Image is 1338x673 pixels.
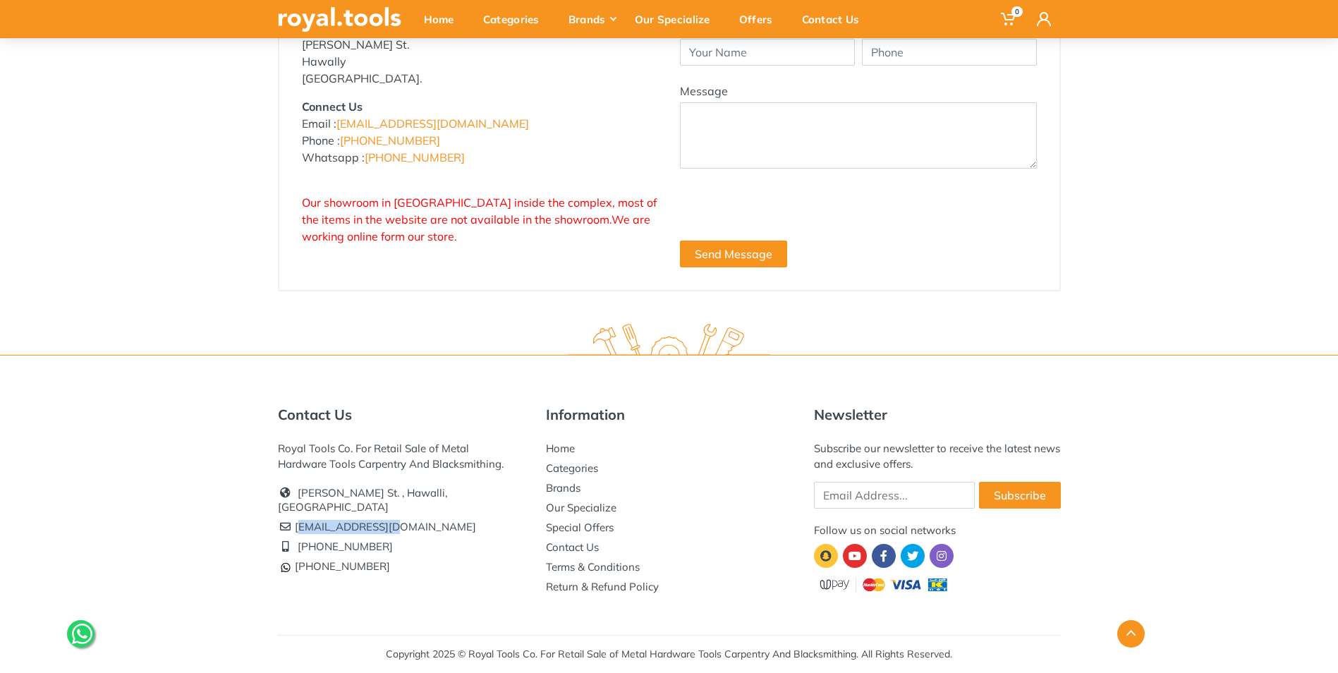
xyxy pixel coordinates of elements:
[546,501,616,514] a: Our Specialize
[814,523,1061,538] div: Follow us on social networks
[298,540,393,553] a: [PHONE_NUMBER]
[278,486,447,514] a: [PERSON_NAME] St. , Hawalli, [GEOGRAPHIC_DATA]
[278,517,525,537] li: [EMAIL_ADDRESS][DOMAIN_NAME]
[546,442,575,455] a: Home
[302,98,659,166] p: Email : Phone : Whatsapp :
[814,482,975,509] input: Email Address...
[568,324,770,363] img: royal.tools Logo
[680,241,787,267] button: Send Message
[302,195,657,243] span: Our showroom in [GEOGRAPHIC_DATA] inside the complex, most of the items in the website are not av...
[278,7,401,32] img: royal.tools Logo
[814,441,1061,472] div: Subscribe our newsletter to receive the latest news and exclusive offers.
[546,406,793,423] h5: Information
[546,560,640,574] a: Terms & Conditions
[792,4,879,34] div: Contact Us
[814,575,955,594] img: upay.png
[814,406,1061,423] h5: Newsletter
[680,186,894,241] iframe: reCAPTCHA
[336,116,529,131] a: [EMAIL_ADDRESS][DOMAIN_NAME]
[862,39,1037,66] input: Phone
[386,647,952,662] div: Copyright 2025 © Royal Tools Co. For Retail Sale of Metal Hardware Tools Carpentry And Blacksmith...
[302,99,363,114] strong: Connect Us
[1011,6,1023,17] span: 0
[546,481,580,495] a: Brands
[546,580,659,593] a: Return & Refund Policy
[365,150,465,164] a: [PHONE_NUMBER]
[546,521,614,534] a: Special Offers
[625,4,729,34] div: Our Specialize
[546,461,598,475] a: Categories
[680,83,728,99] label: Message
[278,406,525,423] h5: Contact Us
[546,540,599,554] a: Contact Us
[979,482,1061,509] button: Subscribe
[340,133,440,147] a: [PHONE_NUMBER]
[559,4,625,34] div: Brands
[473,4,559,34] div: Categories
[729,4,792,34] div: Offers
[278,559,390,573] a: [PHONE_NUMBER]
[414,4,473,34] div: Home
[302,19,659,87] p: Royal Tools Co. For Retail Sale of Hardware Tools. [PERSON_NAME] St. Hawally [GEOGRAPHIC_DATA].
[680,39,855,66] input: Your Name
[278,441,525,472] div: Royal Tools Co. For Retail Sale of Metal Hardware Tools Carpentry And Blacksmithing.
